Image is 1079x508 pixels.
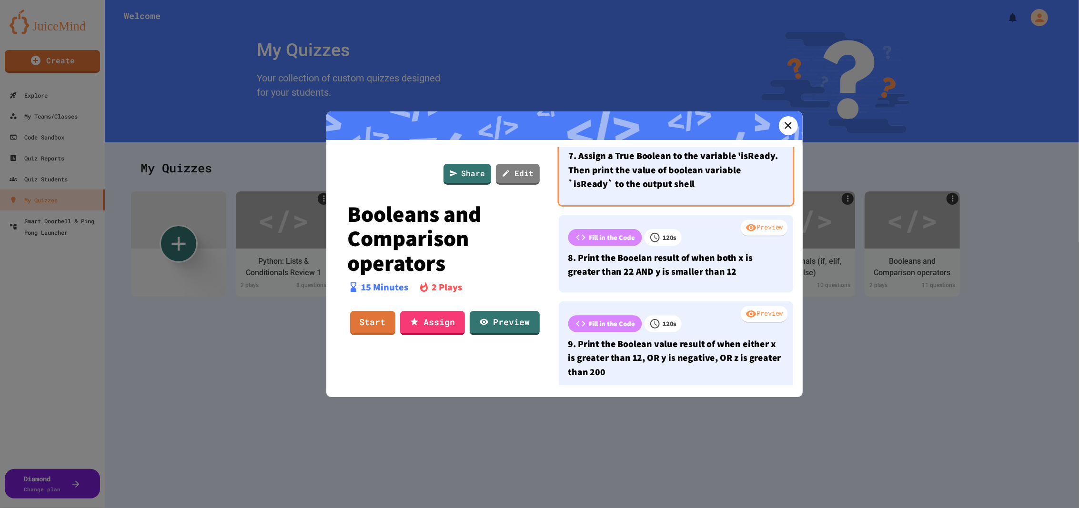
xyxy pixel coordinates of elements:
p: 15 Minutes [362,280,409,294]
div: Preview [741,306,787,323]
p: Fill in the Code [588,232,635,242]
p: Fill in the Code [588,318,635,329]
a: Start [350,311,395,335]
p: 2 Plays [432,280,463,294]
a: Assign [400,311,465,335]
p: 120 s [663,318,676,329]
a: Edit [496,164,540,185]
p: 120 s [663,232,676,242]
p: 7. Assign a True Boolean to the variable 'isReady. Then print the value of boolean variable `isRe... [568,149,783,191]
p: Booleans and Comparison operators [348,201,540,275]
p: 9. Print the Boolean value result of when either x is greater than 12, OR y is negative, OR z is ... [568,337,784,379]
a: Share [444,164,491,185]
a: Preview [470,311,540,335]
div: Preview [741,219,787,237]
p: 8. Print the Booelan result of when both x is greater than 22 AND y is smaller than 12 [568,250,784,279]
